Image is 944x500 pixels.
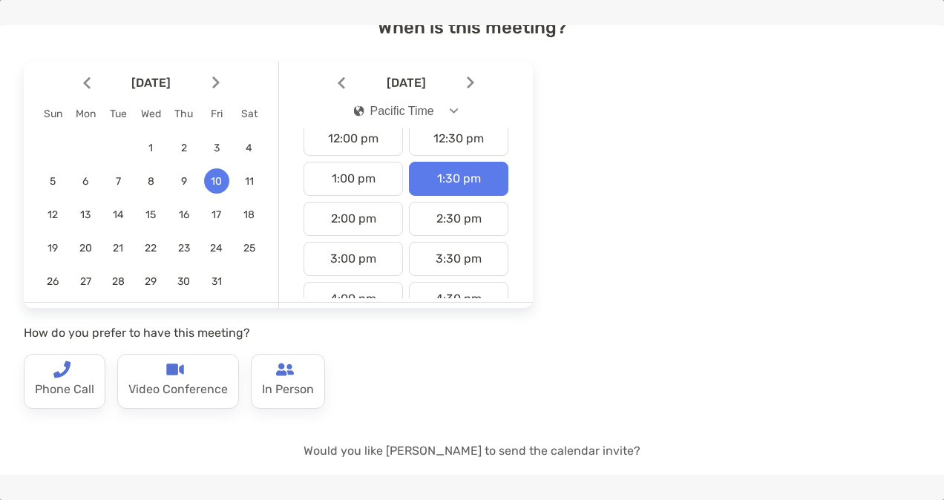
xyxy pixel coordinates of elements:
[24,17,920,38] h4: When is this meeting?
[73,175,98,188] span: 6
[73,275,98,288] span: 27
[348,76,464,90] span: [DATE]
[450,108,459,114] img: Open dropdown arrow
[53,361,71,378] img: type-call
[304,202,403,236] div: 2:00 pm
[304,242,403,276] div: 3:00 pm
[171,275,197,288] span: 30
[171,242,197,254] span: 23
[204,242,229,254] span: 24
[73,208,98,221] span: 13
[304,162,403,196] div: 1:00 pm
[204,175,229,188] span: 10
[138,242,163,254] span: 22
[409,162,508,196] div: 1:30 pm
[24,441,920,460] p: Would you like [PERSON_NAME] to send the calendar invite?
[354,105,434,118] div: Pacific Time
[94,76,209,90] span: [DATE]
[204,275,229,288] span: 31
[134,108,167,120] div: Wed
[168,108,200,120] div: Thu
[171,208,197,221] span: 16
[171,175,197,188] span: 9
[304,282,403,316] div: 4:00 pm
[237,208,262,221] span: 18
[409,282,508,316] div: 4:30 pm
[105,208,131,221] span: 14
[237,175,262,188] span: 11
[237,242,262,254] span: 25
[304,122,403,156] div: 12:00 pm
[69,108,102,120] div: Mon
[40,208,65,221] span: 12
[409,202,508,236] div: 2:30 pm
[24,323,533,342] p: How do you prefer to have this meeting?
[171,142,197,154] span: 2
[341,94,471,128] button: iconPacific Time
[40,175,65,188] span: 5
[105,242,131,254] span: 21
[409,242,508,276] div: 3:30 pm
[73,242,98,254] span: 20
[338,76,345,89] img: Arrow icon
[138,142,163,154] span: 1
[262,378,314,402] p: In Person
[105,275,131,288] span: 28
[102,108,134,120] div: Tue
[138,208,163,221] span: 15
[200,108,233,120] div: Fri
[138,175,163,188] span: 8
[36,108,69,120] div: Sun
[35,378,94,402] p: Phone Call
[40,275,65,288] span: 26
[467,76,474,89] img: Arrow icon
[233,108,266,120] div: Sat
[128,378,228,402] p: Video Conference
[276,361,294,378] img: type-call
[354,105,364,116] img: icon
[105,175,131,188] span: 7
[237,142,262,154] span: 4
[212,76,220,89] img: Arrow icon
[40,242,65,254] span: 19
[83,76,91,89] img: Arrow icon
[204,208,229,221] span: 17
[138,275,163,288] span: 29
[166,361,184,378] img: type-call
[409,122,508,156] div: 12:30 pm
[204,142,229,154] span: 3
